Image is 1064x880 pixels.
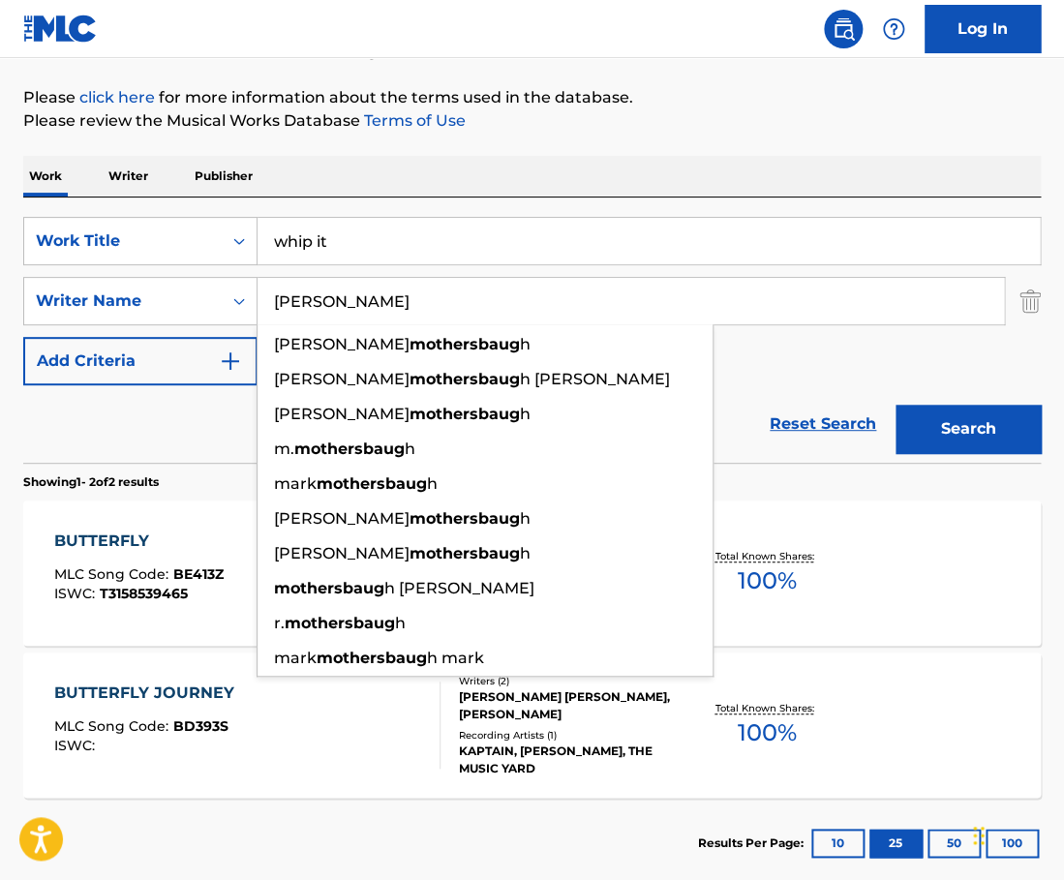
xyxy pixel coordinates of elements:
div: Work Title [36,229,210,253]
a: Public Search [824,10,863,48]
strong: mothersbaug [274,579,384,597]
span: MLC Song Code : [54,565,173,583]
span: m. [274,440,294,458]
a: BUTTERFLYMLC Song Code:BE413ZISWC:T3158539465Writers (2)[PERSON_NAME], [PERSON_NAME]Recording Art... [23,501,1041,646]
p: Total Known Shares: [714,549,818,563]
button: 25 [869,829,923,858]
button: Add Criteria [23,337,258,385]
span: mark [274,474,317,493]
span: MLC Song Code : [54,717,173,735]
span: h [520,405,531,423]
span: h [520,544,531,562]
form: Search Form [23,217,1041,463]
a: click here [79,88,155,106]
p: Publisher [189,156,258,197]
button: Search [896,405,1041,453]
img: Delete Criterion [1019,277,1041,325]
a: Log In [925,5,1041,53]
span: r. [274,614,285,632]
strong: mothersbaug [410,509,520,528]
span: h [520,335,531,353]
span: ISWC : [54,585,100,602]
span: [PERSON_NAME] [274,405,410,423]
span: h [405,440,415,458]
span: h mark [427,649,484,667]
p: Results Per Page: [698,834,808,852]
div: [PERSON_NAME] [PERSON_NAME], [PERSON_NAME] [459,688,683,723]
div: Recording Artists ( 1 ) [459,728,683,743]
span: T3158539465 [100,585,188,602]
a: Terms of Use [360,111,466,130]
button: 10 [811,829,865,858]
span: 100 % [737,563,796,598]
img: help [882,17,905,41]
p: Total Known Shares: [714,701,818,715]
strong: mothersbaug [410,405,520,423]
a: Reset Search [760,403,886,445]
p: Please for more information about the terms used in the database. [23,86,1041,109]
span: mark [274,649,317,667]
span: 100 % [737,715,796,750]
img: 9d2ae6d4665cec9f34b9.svg [219,349,242,373]
span: [PERSON_NAME] [274,509,410,528]
iframe: Chat Widget [967,787,1064,880]
strong: mothersbaug [317,474,427,493]
span: BD393S [173,717,228,735]
div: BUTTERFLY [54,530,224,553]
span: [PERSON_NAME] [274,544,410,562]
div: Drag [973,806,985,865]
button: 50 [927,829,981,858]
p: Showing 1 - 2 of 2 results [23,473,159,491]
span: [PERSON_NAME] [274,370,410,388]
span: [PERSON_NAME] [274,335,410,353]
strong: mothersbaug [410,370,520,388]
img: search [832,17,855,41]
div: BUTTERFLY JOURNEY [54,682,244,705]
a: BUTTERFLY JOURNEYMLC Song Code:BD393SISWC:Writers (2)[PERSON_NAME] [PERSON_NAME], [PERSON_NAME]Re... [23,652,1041,798]
span: h [PERSON_NAME] [384,579,534,597]
img: MLC Logo [23,15,98,43]
span: ISWC : [54,737,100,754]
span: h [520,509,531,528]
span: BE413Z [173,565,224,583]
span: h [427,474,438,493]
div: Writers ( 2 ) [459,674,683,688]
strong: mothersbaug [294,440,405,458]
strong: mothersbaug [317,649,427,667]
div: Help [874,10,913,48]
p: Please review the Musical Works Database [23,109,1041,133]
span: h [PERSON_NAME] [520,370,670,388]
strong: mothersbaug [410,335,520,353]
div: KAPTAIN, [PERSON_NAME], THE MUSIC YARD [459,743,683,777]
strong: mothersbaug [285,614,395,632]
p: Writer [103,156,154,197]
strong: mothersbaug [410,544,520,562]
span: h [395,614,406,632]
p: Work [23,156,68,197]
div: Writer Name [36,289,210,313]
